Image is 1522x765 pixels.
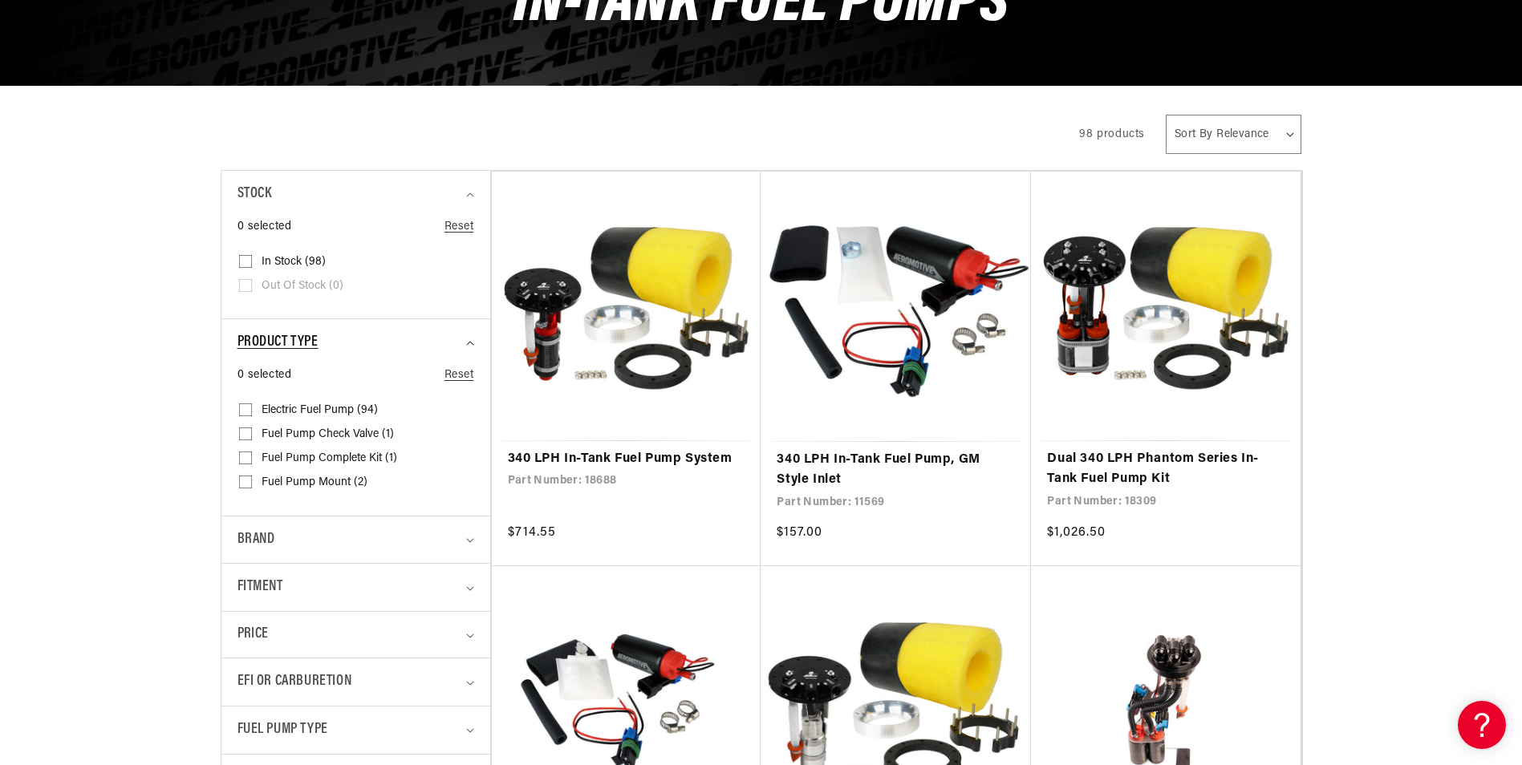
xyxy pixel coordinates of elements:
[237,183,272,206] span: Stock
[262,279,343,293] span: Out of stock (0)
[237,576,283,599] span: Fitment
[237,528,275,552] span: Brand
[777,450,1015,491] a: 340 LPH In-Tank Fuel Pump, GM Style Inlet
[237,564,474,611] summary: Fitment (0 selected)
[262,427,394,442] span: Fuel Pump Check Valve (1)
[444,218,474,236] a: Reset
[1047,449,1285,490] a: Dual 340 LPH Phantom Series In-Tank Fuel Pump Kit
[237,516,474,564] summary: Brand (0 selected)
[237,718,328,742] span: Fuel Pump Type
[262,403,378,418] span: Electric Fuel Pump (94)
[508,449,745,470] a: 340 LPH In-Tank Fuel Pump System
[262,255,326,269] span: In stock (98)
[237,218,292,236] span: 0 selected
[237,706,474,754] summary: Fuel Pump Type (0 selected)
[237,171,474,218] summary: Stock (0 selected)
[262,476,367,490] span: Fuel Pump Mount (2)
[237,612,474,658] summary: Price
[237,624,269,646] span: Price
[237,670,352,694] span: EFI or Carburetion
[444,366,474,384] a: Reset
[262,451,397,466] span: Fuel Pump Complete Kit (1)
[237,658,474,706] summary: EFI or Carburetion (0 selected)
[1079,128,1145,140] span: 98 products
[237,331,319,354] span: Product type
[237,366,292,384] span: 0 selected
[237,319,474,366] summary: Product type (0 selected)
